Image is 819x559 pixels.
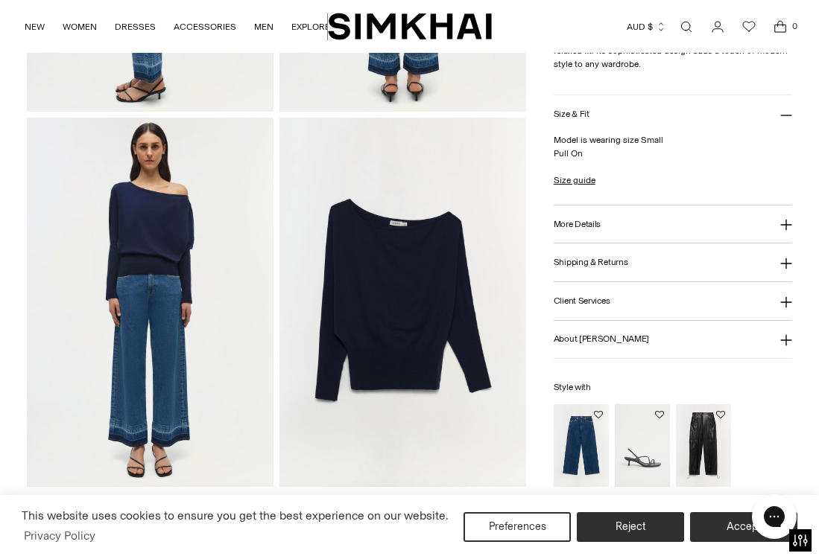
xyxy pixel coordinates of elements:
[464,512,571,542] button: Preferences
[328,12,492,41] a: SIMKHAI
[554,95,792,133] button: Size & Fit
[554,334,649,344] h3: About [PERSON_NAME]
[554,296,610,306] h3: Client Services
[554,243,792,281] button: Shipping & Returns
[554,219,601,229] h3: More Details
[734,12,764,42] a: Wishlist
[279,118,526,488] img: Lavina Sweater
[676,404,731,487] img: Sofia Pant
[627,10,666,43] button: AUD $
[716,410,725,419] button: Add to Wishlist
[554,133,792,160] p: Model is wearing size Small Pull On
[291,10,330,43] a: EXPLORE
[655,410,664,419] button: Add to Wishlist
[744,489,804,544] iframe: Gorgias live chat messenger
[554,173,595,187] a: Size guide
[615,404,670,487] img: Cedonia Kitten Heel Sandal
[27,118,273,488] img: Lavina Sweater
[554,282,792,320] button: Client Services
[703,12,733,42] a: Go to the account page
[554,109,589,119] h3: Size & Fit
[554,383,792,392] h6: Style with
[577,512,684,542] button: Reject
[174,10,236,43] a: ACCESSORIES
[554,205,792,243] button: More Details
[671,12,701,42] a: Open search modal
[22,508,449,523] span: This website uses cookies to ensure you get the best experience on our website.
[115,10,156,43] a: DRESSES
[25,10,45,43] a: NEW
[554,321,792,359] button: About [PERSON_NAME]
[788,19,801,33] span: 0
[254,10,273,43] a: MEN
[63,10,97,43] a: WOMEN
[22,525,98,547] a: Privacy Policy (opens in a new tab)
[765,12,795,42] a: Open cart modal
[554,404,609,487] img: Jude Denim
[594,410,603,419] button: Add to Wishlist
[554,258,628,267] h3: Shipping & Returns
[690,512,797,542] button: Accept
